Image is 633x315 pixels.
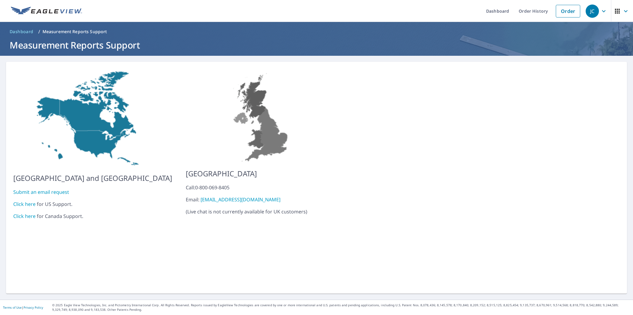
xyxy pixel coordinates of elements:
[3,305,22,310] a: Terms of Use
[24,305,43,310] a: Privacy Policy
[43,29,107,35] p: Measurement Reports Support
[3,306,43,309] p: |
[186,184,337,191] div: Call: 0-800-069-8405
[7,27,626,36] nav: breadcrumb
[186,168,337,179] p: [GEOGRAPHIC_DATA]
[13,213,36,219] a: Click here
[13,173,172,184] p: [GEOGRAPHIC_DATA] and [GEOGRAPHIC_DATA]
[186,184,337,215] p: ( Live chat is not currently available for UK customers )
[13,189,69,195] a: Submit an email request
[13,201,36,207] a: Click here
[10,29,33,35] span: Dashboard
[556,5,580,17] a: Order
[11,7,82,16] img: EV Logo
[201,196,280,203] a: [EMAIL_ADDRESS][DOMAIN_NAME]
[7,39,626,51] h1: Measurement Reports Support
[7,27,36,36] a: Dashboard
[186,69,337,163] img: US-MAP
[586,5,599,18] div: JC
[13,213,172,220] div: for Canada Support.
[13,200,172,208] div: for US Support.
[186,196,337,203] div: Email:
[52,303,630,312] p: © 2025 Eagle View Technologies, Inc. and Pictometry International Corp. All Rights Reserved. Repo...
[38,28,40,35] li: /
[13,69,172,168] img: US-MAP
